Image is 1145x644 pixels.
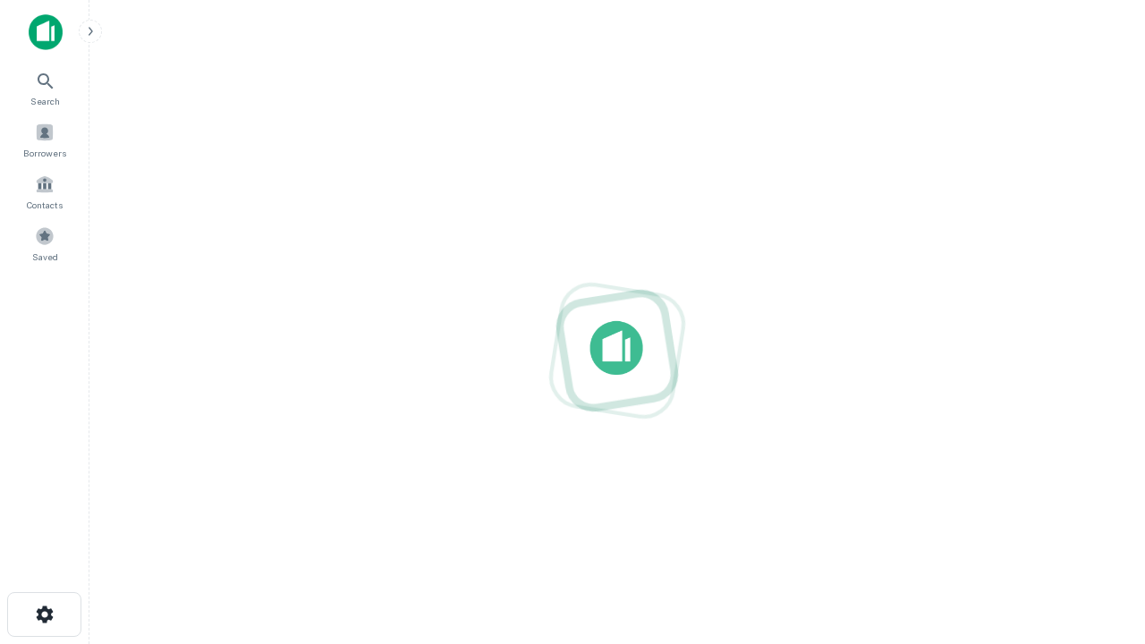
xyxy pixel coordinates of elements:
span: Search [30,94,60,108]
a: Search [5,64,84,112]
span: Borrowers [23,146,66,160]
img: capitalize-icon.png [29,14,63,50]
a: Contacts [5,167,84,216]
a: Borrowers [5,115,84,164]
a: Saved [5,219,84,267]
span: Saved [32,250,58,264]
span: Contacts [27,198,63,212]
iframe: Chat Widget [1056,501,1145,587]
